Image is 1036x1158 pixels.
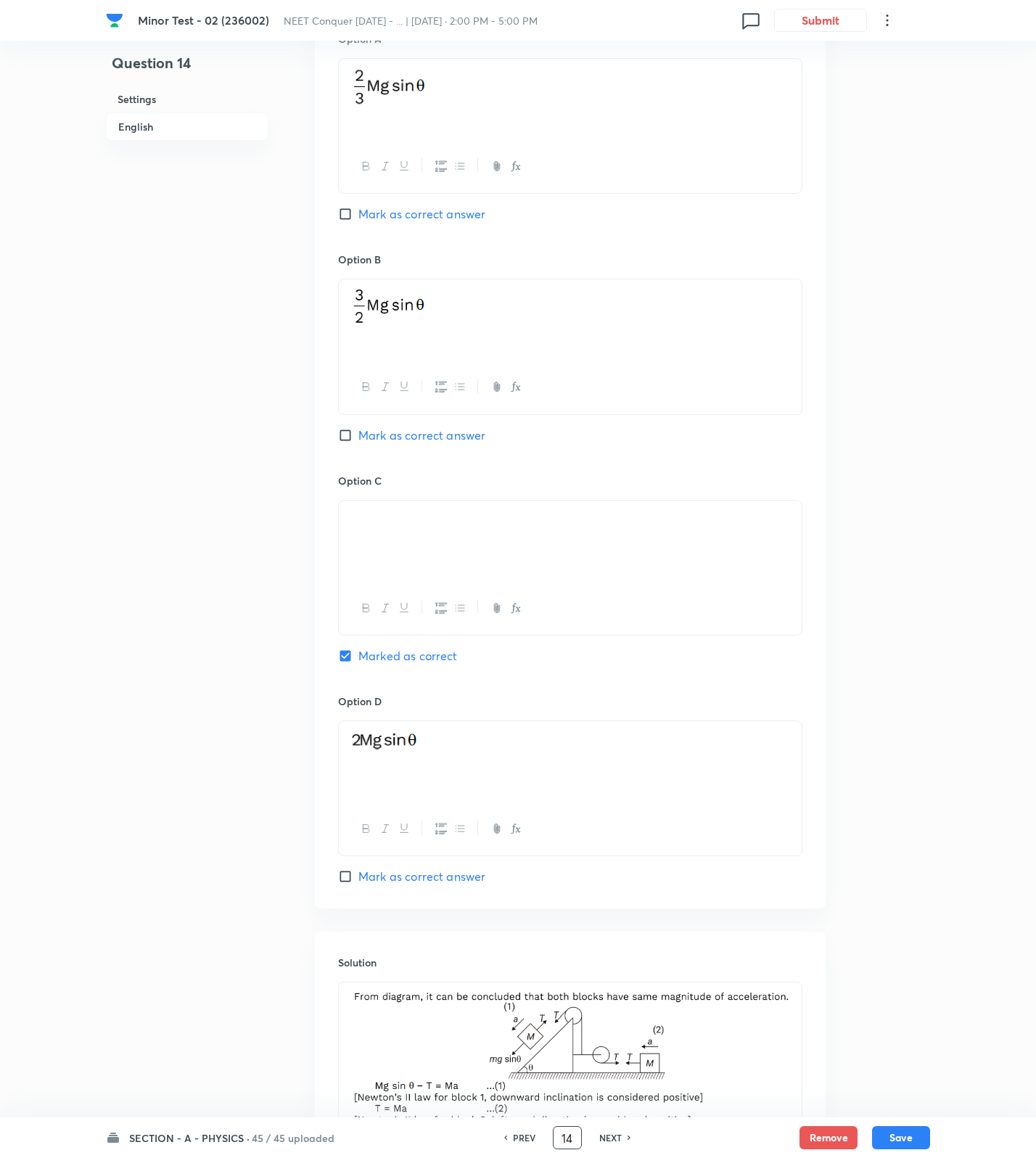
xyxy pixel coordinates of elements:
[106,52,268,86] h4: Question 14
[774,9,867,32] button: Submit
[350,288,428,324] img: 30-09-25-08:19:02-AM
[106,112,268,141] h6: English
[872,1126,930,1149] button: Save
[358,427,485,444] span: Mark as correct answer
[358,868,485,885] span: Mark as correct answer
[129,1130,250,1146] h6: SECTION - A - PHYSICS ·
[284,14,538,28] span: NEET Conquer [DATE] - ... | [DATE] · 2:00 PM - 5:00 PM
[358,205,485,223] span: Mark as correct answer
[338,473,802,488] h6: Option C
[513,1131,535,1144] h6: PREV
[350,730,420,752] img: 30-09-25-08:19:17-AM
[252,1130,334,1146] h6: 45 / 45 uploaded
[338,252,802,267] h6: Option B
[358,647,458,665] span: Marked as correct
[106,86,268,112] h6: Settings
[106,12,123,29] img: Company Logo
[799,1126,858,1149] button: Remove
[338,694,802,709] h6: Option D
[350,67,429,105] img: 30-09-25-08:18:56-AM
[599,1131,622,1144] h6: NEXT
[138,12,269,28] span: Minor Test - 02 (236002)
[338,955,802,970] h6: Solution
[106,12,126,29] a: Company Logo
